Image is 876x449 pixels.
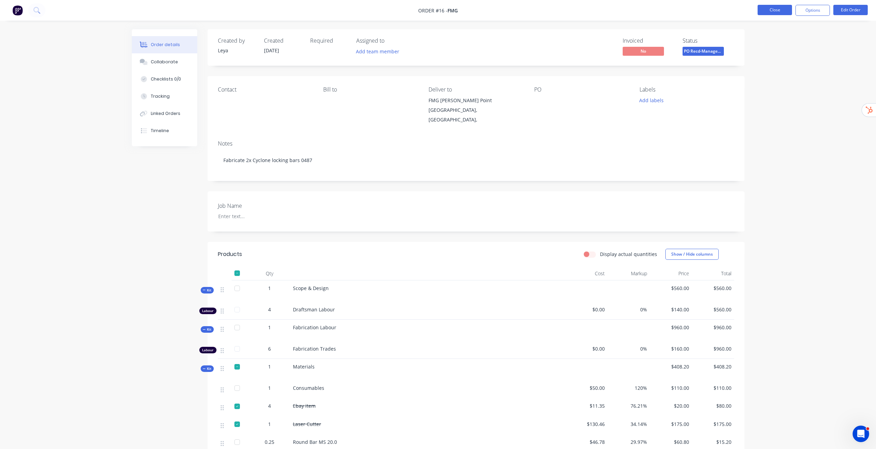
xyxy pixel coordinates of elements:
button: Show / Hide columns [665,249,719,260]
label: Job Name [218,202,304,210]
div: Labour [199,347,217,353]
span: [DATE] [264,47,279,54]
span: Fabrication Labour [293,324,336,331]
div: Price [650,267,692,280]
span: $46.78 [568,438,605,446]
span: $110.00 [695,384,731,392]
span: Laser Cutter [293,421,321,427]
span: $408.20 [695,363,731,370]
button: PO Recd-Manager... [683,47,724,57]
button: Add team member [352,47,403,56]
div: Total [692,267,734,280]
div: Linked Orders [151,110,180,117]
div: FMG [PERSON_NAME] Point[GEOGRAPHIC_DATA], [GEOGRAPHIC_DATA], [429,96,523,125]
span: $960.00 [695,324,731,331]
span: 1 [268,324,271,331]
button: Order details [132,36,197,53]
div: Created by [218,38,256,44]
iframe: Intercom live chat [853,426,869,442]
span: $140.00 [653,306,689,313]
span: $175.00 [653,420,689,428]
span: $130.46 [568,420,605,428]
span: 0% [610,306,647,313]
div: Timeline [151,128,169,134]
span: 4 [268,402,271,409]
button: Add team member [356,47,403,56]
span: Materials [293,363,315,370]
div: Markup [608,267,650,280]
span: Draftsman Labour [293,306,335,313]
span: 6 [268,345,271,352]
button: Collaborate [132,53,197,71]
span: 1 [268,384,271,392]
span: Round Bar MS 20.0 [293,439,337,445]
span: $15.20 [695,438,731,446]
div: FMG [PERSON_NAME] Point [429,96,523,105]
label: Display actual quantities [600,250,657,258]
span: $960.00 [653,324,689,331]
div: Labels [640,86,734,93]
div: Bill to [323,86,418,93]
span: PO Recd-Manager... [683,47,724,55]
div: Kit [201,365,214,372]
span: $60.80 [653,438,689,446]
div: Invoiced [623,38,674,44]
span: FMG [447,7,458,14]
div: Fabricate 2x Cyclone locking bars 0487 [218,150,734,171]
div: Created [264,38,302,44]
div: Products [218,250,242,258]
div: Tracking [151,93,170,99]
span: Ebay item [293,403,316,409]
span: $175.00 [695,420,731,428]
img: Factory [12,5,23,15]
div: Labour [199,308,217,314]
div: Status [683,38,734,44]
span: 29.97% [610,438,647,446]
div: Required [310,38,348,44]
button: Linked Orders [132,105,197,122]
span: 1 [268,285,271,292]
span: 0% [610,345,647,352]
button: Timeline [132,122,197,139]
span: No [623,47,664,55]
span: 120% [610,384,647,392]
div: Collaborate [151,59,178,65]
div: [GEOGRAPHIC_DATA], [GEOGRAPHIC_DATA], [429,105,523,125]
span: Scope & Design [293,285,329,291]
span: $560.00 [695,306,731,313]
div: Notes [218,140,734,147]
span: Consumables [293,385,324,391]
span: $160.00 [653,345,689,352]
div: Contact [218,86,312,93]
span: $20.00 [653,402,689,409]
div: Checklists 0/0 [151,76,181,82]
div: PO [534,86,629,93]
button: Tracking [132,88,197,105]
span: $560.00 [653,285,689,292]
span: $0.00 [568,345,605,352]
button: Options [795,5,830,16]
div: Assigned to [356,38,425,44]
span: 34.14% [610,420,647,428]
span: Fabrication Trades [293,345,336,352]
span: Kit [203,288,212,293]
span: $960.00 [695,345,731,352]
span: 4 [268,306,271,313]
span: $50.00 [568,384,605,392]
span: 76.21% [610,402,647,409]
div: Deliver to [429,86,523,93]
button: Edit Order [833,5,868,15]
div: Cost [566,267,608,280]
span: $560.00 [695,285,731,292]
span: $408.20 [653,363,689,370]
span: Kit [203,366,212,371]
span: $80.00 [695,402,731,409]
div: Kit [201,326,214,333]
span: 1 [268,363,271,370]
span: 0.25 [265,438,274,446]
span: Kit [203,327,212,332]
div: Leya [218,47,256,54]
button: Checklists 0/0 [132,71,197,88]
div: Kit [201,287,214,293]
div: Order details [151,42,180,48]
